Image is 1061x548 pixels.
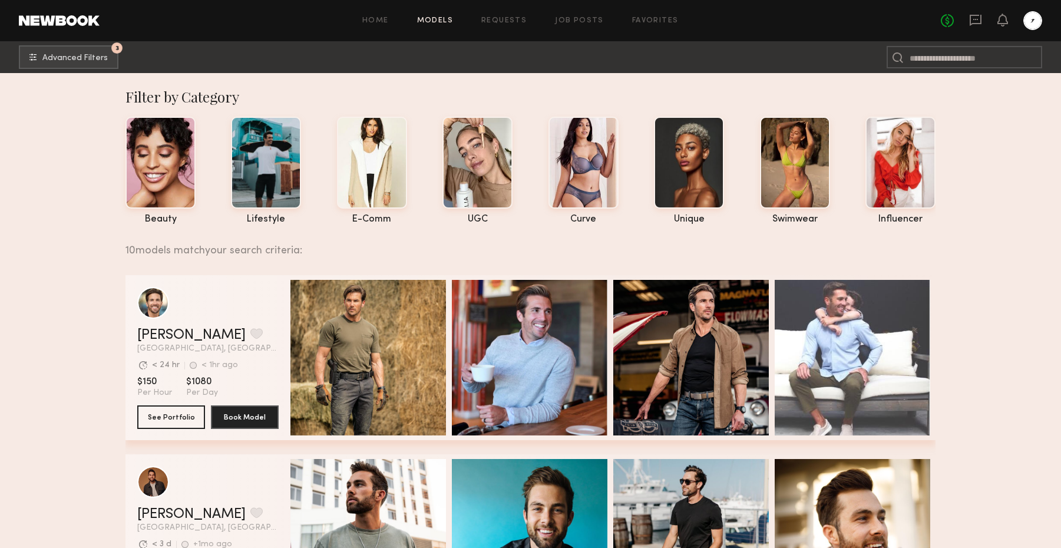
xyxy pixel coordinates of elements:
span: [GEOGRAPHIC_DATA], [GEOGRAPHIC_DATA] [137,524,279,532]
div: lifestyle [231,214,301,225]
div: e-comm [337,214,407,225]
span: [GEOGRAPHIC_DATA], [GEOGRAPHIC_DATA] [137,345,279,353]
div: < 24 hr [152,361,180,369]
div: Filter by Category [125,87,936,106]
a: Requests [481,17,527,25]
a: [PERSON_NAME] [137,507,246,521]
span: Per Day [186,388,218,398]
span: $150 [137,376,172,388]
a: Home [362,17,389,25]
div: UGC [442,214,513,225]
div: 10 models match your search criteria: [125,232,926,256]
span: Advanced Filters [42,54,108,62]
a: Job Posts [555,17,604,25]
button: Book Model [211,405,279,429]
a: [PERSON_NAME] [137,328,246,342]
div: swimwear [760,214,830,225]
span: 3 [115,45,119,51]
div: beauty [125,214,196,225]
a: Favorites [632,17,679,25]
a: Models [417,17,453,25]
div: < 1hr ago [201,361,238,369]
button: 3Advanced Filters [19,45,118,69]
button: See Portfolio [137,405,205,429]
div: influencer [865,214,936,225]
div: unique [654,214,724,225]
span: Per Hour [137,388,172,398]
span: $1080 [186,376,218,388]
div: curve [548,214,619,225]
